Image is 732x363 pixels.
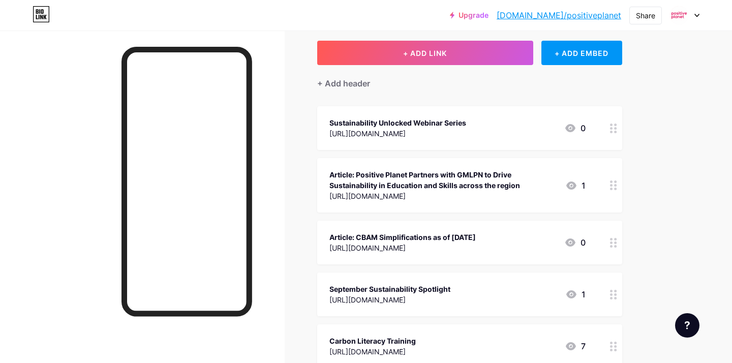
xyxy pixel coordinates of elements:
[317,77,370,89] div: + Add header
[329,336,416,346] div: Carbon Literacy Training
[565,179,586,192] div: 1
[329,117,466,128] div: Sustainability Unlocked Webinar Series
[329,294,450,305] div: [URL][DOMAIN_NAME]
[403,49,447,57] span: + ADD LINK
[329,191,557,201] div: [URL][DOMAIN_NAME]
[564,236,586,249] div: 0
[450,11,489,19] a: Upgrade
[329,169,557,191] div: Article: Positive Planet Partners with GMLPN to Drive Sustainability in Education and Skills acro...
[317,41,533,65] button: + ADD LINK
[565,340,586,352] div: 7
[329,284,450,294] div: September Sustainability Spotlight
[329,346,416,357] div: [URL][DOMAIN_NAME]
[541,41,622,65] div: + ADD EMBED
[329,232,476,243] div: Article: CBAM Simplifications as of [DATE]
[564,122,586,134] div: 0
[669,6,689,25] img: positiveplanet
[329,243,476,253] div: [URL][DOMAIN_NAME]
[565,288,586,300] div: 1
[497,9,621,21] a: [DOMAIN_NAME]/positiveplanet
[636,10,655,21] div: Share
[329,128,466,139] div: [URL][DOMAIN_NAME]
